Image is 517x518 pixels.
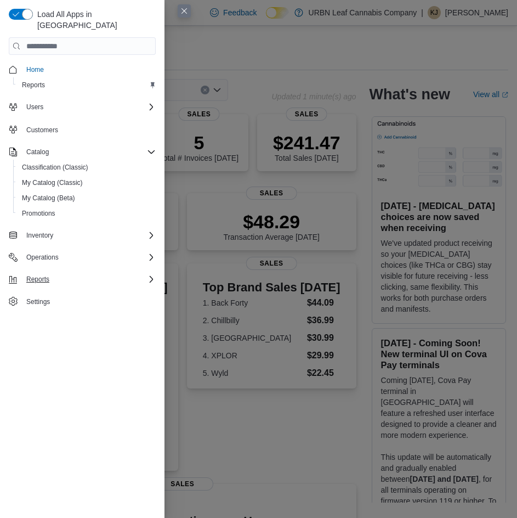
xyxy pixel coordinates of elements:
span: Reports [26,275,49,284]
a: Promotions [18,207,60,220]
a: Reports [18,78,49,92]
a: Home [22,63,48,76]
span: Reports [22,81,45,89]
span: Users [22,100,156,114]
span: Inventory [26,231,53,240]
button: Users [4,99,160,115]
span: Settings [22,295,156,308]
button: My Catalog (Beta) [13,190,160,206]
button: Customers [4,121,160,137]
span: Catalog [26,148,49,156]
button: Inventory [4,228,160,243]
span: Operations [26,253,59,262]
span: Customers [26,126,58,134]
button: Close this dialog [178,4,191,18]
span: Load All Apps in [GEOGRAPHIC_DATA] [33,9,156,31]
span: Settings [26,297,50,306]
span: Reports [22,273,156,286]
span: Operations [22,251,156,264]
span: Home [26,65,44,74]
button: Classification (Classic) [13,160,160,175]
span: Inventory [22,229,156,242]
span: Classification (Classic) [18,161,156,174]
span: My Catalog (Beta) [18,192,156,205]
span: Catalog [22,145,156,159]
button: Operations [22,251,63,264]
span: Home [22,63,156,76]
button: Reports [13,77,160,93]
button: Catalog [4,144,160,160]
button: Home [4,61,160,77]
a: Classification (Classic) [18,161,93,174]
span: Classification (Classic) [22,163,88,172]
button: Reports [4,272,160,287]
button: Reports [22,273,54,286]
button: Inventory [22,229,58,242]
a: My Catalog (Classic) [18,176,87,189]
button: My Catalog (Classic) [13,175,160,190]
span: My Catalog (Beta) [22,194,75,202]
nav: Complex example [9,57,156,312]
button: Catalog [22,145,53,159]
button: Operations [4,250,160,265]
span: My Catalog (Classic) [18,176,156,189]
button: Settings [4,294,160,309]
a: Customers [22,123,63,137]
span: Promotions [22,209,55,218]
a: My Catalog (Beta) [18,192,79,205]
span: Users [26,103,43,111]
button: Users [22,100,48,114]
a: Settings [22,295,54,308]
button: Promotions [13,206,160,221]
span: Customers [22,122,156,136]
span: My Catalog (Classic) [22,178,83,187]
span: Promotions [18,207,156,220]
span: Reports [18,78,156,92]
